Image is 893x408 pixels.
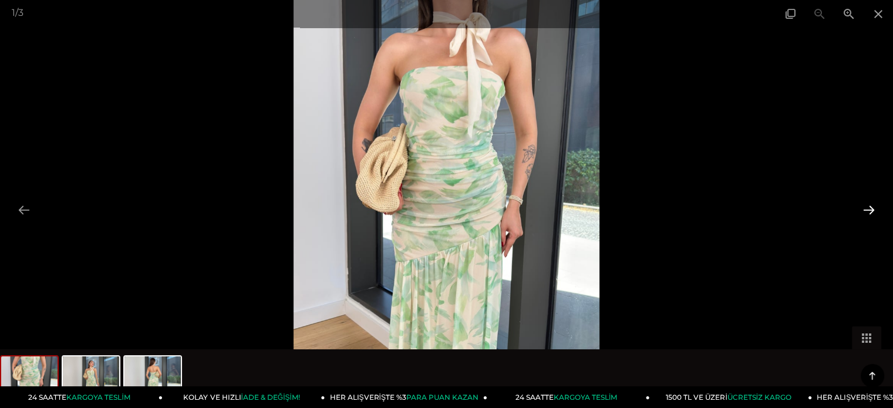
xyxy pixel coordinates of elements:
span: ÜCRETSİZ KARGO [727,393,791,402]
span: 1 [12,7,15,18]
span: PARA PUAN KAZAN [406,393,478,402]
img: vinfast-elbise-25y457-3894f4.jpg [1,356,58,401]
span: İADE & DEĞİŞİM! [241,393,299,402]
a: 1500 TL VE ÜZERİÜCRETSİZ KARGO [650,386,813,408]
span: 3 [18,7,23,18]
a: 24 SAATTEKARGOYA TESLİM [487,386,650,408]
span: KARGOYA TESLİM [66,393,130,402]
button: Toggle thumbnails [852,326,881,349]
a: KOLAY VE HIZLIİADE & DEĞİŞİM! [163,386,325,408]
img: vinfast-elbise-25y457--b32e5.jpg [124,356,181,401]
a: HER ALIŞVERİŞTE %3PARA PUAN KAZAN [325,386,488,408]
a: 24 SAATTEKARGOYA TESLİM [1,386,163,408]
span: KARGOYA TESLİM [554,393,617,402]
img: vinfast-elbise-25y457-10e-4f.jpg [63,356,119,401]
